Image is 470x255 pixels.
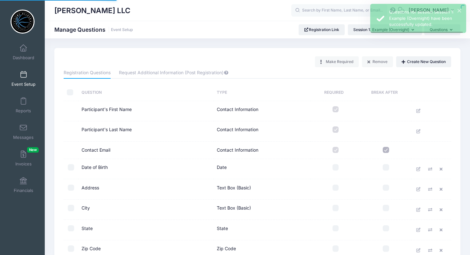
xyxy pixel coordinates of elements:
[78,84,214,101] th: Question
[214,101,310,122] td: Contact Information
[8,174,39,196] a: Financials
[214,220,310,240] td: State
[353,27,409,32] span: Session 1: Example (Overnight)
[458,9,461,12] button: ×
[214,159,310,179] td: Date
[13,55,34,60] span: Dashboard
[54,3,130,18] h1: [PERSON_NAME] LLC
[310,84,361,101] th: Required
[8,68,39,90] a: Event Setup
[78,121,214,142] td: Participant's Last Name
[8,41,39,63] a: Dashboard
[291,4,387,17] input: Search by First Name, Last Name, or Email...
[64,67,111,79] a: Registration Questions
[361,84,411,101] th: Break After
[78,179,214,200] td: Address
[389,9,461,28] div: Questions for session Session 1: Example (Overnight) have been successfully updated.
[119,67,229,79] a: Request Additional Information (Post Registration)
[214,200,310,220] td: Text Box (Basic)
[214,84,310,101] th: Type
[78,101,214,122] td: Participant's First Name
[299,24,345,35] a: Registration Link
[214,121,310,142] td: Contact Information
[214,142,310,159] td: Contact Information
[78,159,214,179] td: Date of Birth
[54,26,133,33] h1: Manage Questions
[8,121,39,143] a: Messages
[12,82,35,87] span: Event Setup
[348,24,422,35] button: Session 1: Example (Overnight)
[11,10,35,34] img: Camp Oliver LLC
[16,108,31,114] span: Reports
[78,200,214,220] td: City
[404,3,460,18] button: [PERSON_NAME]
[13,135,34,140] span: Messages
[14,188,33,193] span: Financials
[27,147,39,153] span: New
[8,147,39,170] a: InvoicesNew
[214,179,310,200] td: Text Box (Basic)
[15,161,32,167] span: Invoices
[396,56,451,67] button: Create New Question
[78,220,214,240] td: State
[8,94,39,116] a: Reports
[111,28,133,32] a: Event Setup
[78,142,214,159] td: Contact Email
